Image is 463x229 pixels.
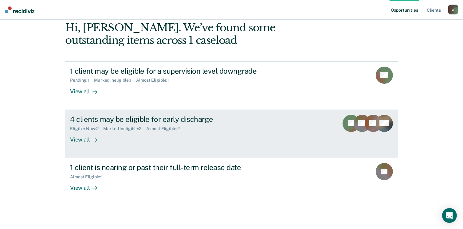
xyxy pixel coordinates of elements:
[70,67,286,76] div: 1 client may be eligible for a supervision level downgrade
[5,6,34,13] img: Recidiviz
[65,21,331,47] div: Hi, [PERSON_NAME]. We’ve found some outstanding items across 1 caseload
[94,78,136,83] div: Marked Ineligible : 1
[65,110,398,158] a: 4 clients may be eligible for early dischargeEligible Now:2Marked Ineligible:2Almost Eligible:2Vi...
[65,158,398,206] a: 1 client is nearing or past their full-term release dateAlmost Eligible:1View all
[146,126,185,131] div: Almost Eligible : 2
[70,174,108,180] div: Almost Eligible : 1
[70,126,103,131] div: Eligible Now : 2
[70,83,104,95] div: View all
[70,180,104,192] div: View all
[103,126,146,131] div: Marked Ineligible : 2
[70,78,94,83] div: Pending : 1
[442,208,457,223] div: Open Intercom Messenger
[136,78,174,83] div: Almost Eligible : 1
[70,115,286,124] div: 4 clients may be eligible for early discharge
[448,5,458,14] button: W
[70,163,286,172] div: 1 client is nearing or past their full-term release date
[65,61,398,110] a: 1 client may be eligible for a supervision level downgradePending:1Marked Ineligible:1Almost Elig...
[70,131,104,143] div: View all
